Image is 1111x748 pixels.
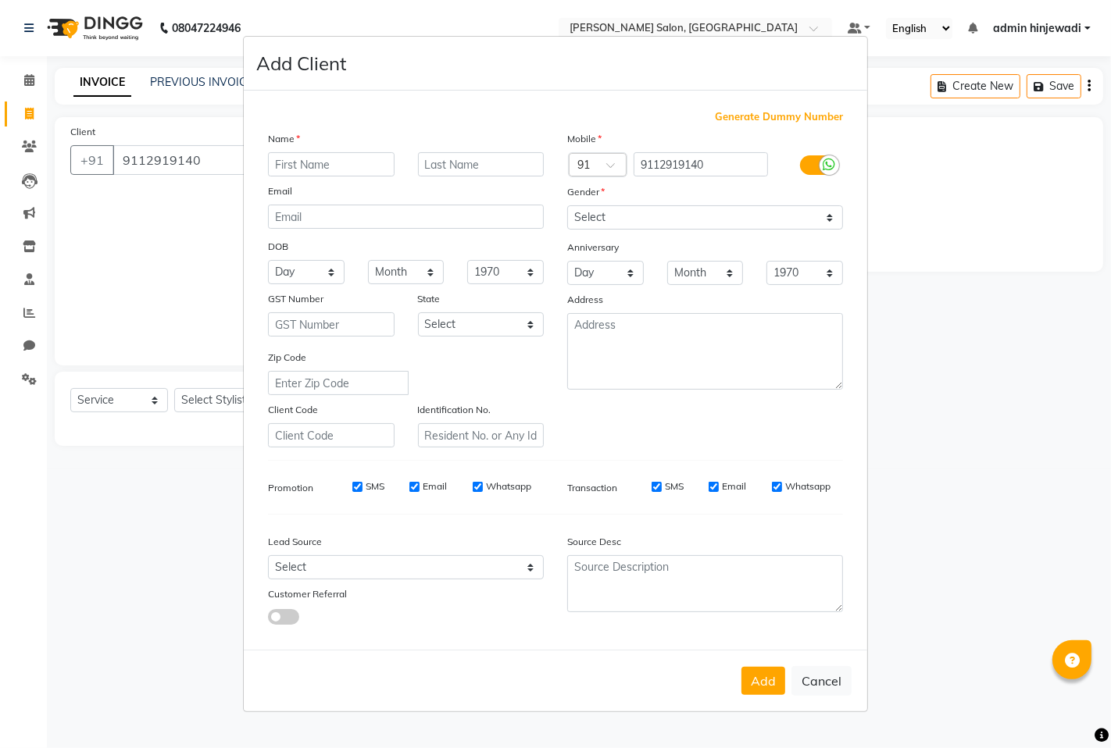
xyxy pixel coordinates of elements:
input: Enter Zip Code [268,371,409,395]
label: Email [268,184,292,198]
label: Gender [567,185,605,199]
label: GST Number [268,292,323,306]
label: Mobile [567,132,602,146]
label: Source Desc [567,535,621,549]
input: Resident No. or Any Id [418,423,545,447]
span: Generate Dummy Number [715,109,843,125]
input: Email [268,205,544,229]
label: Email [423,479,447,493]
label: Email [722,479,746,493]
button: Cancel [791,666,852,696]
label: Whatsapp [486,479,531,493]
label: Whatsapp [785,479,831,493]
label: Identification No. [418,403,491,417]
label: SMS [665,479,684,493]
input: Client Code [268,423,395,447]
label: Zip Code [268,351,306,365]
input: Mobile [634,152,769,176]
input: GST Number [268,312,395,337]
label: Anniversary [567,240,619,255]
label: DOB [268,240,288,254]
label: Promotion [268,481,313,495]
label: State [418,292,441,306]
label: Lead Source [268,535,322,549]
label: SMS [366,479,384,493]
label: Transaction [567,481,617,495]
label: Name [268,132,300,146]
button: Add [741,667,785,695]
label: Customer Referral [268,587,347,601]
input: First Name [268,152,395,176]
label: Client Code [268,403,318,417]
input: Last Name [418,152,545,176]
h4: Add Client [256,49,346,77]
label: Address [567,293,603,307]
